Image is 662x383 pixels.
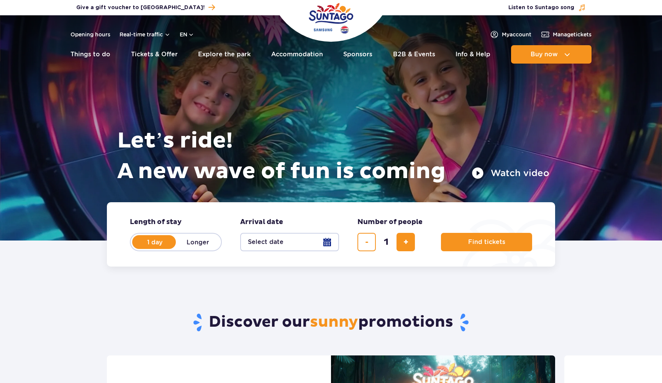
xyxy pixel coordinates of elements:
button: Select date [240,233,339,251]
span: Length of stay [130,218,182,227]
a: Sponsors [343,45,372,64]
button: Watch video [472,167,549,179]
label: 1 day [133,234,177,250]
a: Info & Help [456,45,490,64]
a: Tickets & Offer [131,45,178,64]
span: Find tickets [468,239,505,246]
h2: Discover our promotions [107,313,555,332]
span: Listen to Suntago song [508,4,574,11]
button: Real-time traffic [120,31,170,38]
button: en [180,31,194,38]
a: Myaccount [490,30,531,39]
a: Accommodation [271,45,323,64]
h1: Let’s ride! A new wave of fun is coming [117,126,549,187]
a: Managetickets [541,30,592,39]
span: Number of people [357,218,423,227]
span: Give a gift voucher to [GEOGRAPHIC_DATA]! [76,4,205,11]
span: My account [502,31,531,38]
button: add ticket [397,233,415,251]
button: Listen to Suntago song [508,4,586,11]
button: remove ticket [357,233,376,251]
button: Find tickets [441,233,532,251]
span: Manage tickets [553,31,592,38]
a: B2B & Events [393,45,435,64]
input: number of tickets [377,233,395,251]
span: Arrival date [240,218,283,227]
a: Give a gift voucher to [GEOGRAPHIC_DATA]! [76,2,215,13]
label: Longer [176,234,220,250]
a: Explore the park [198,45,251,64]
form: Planning your visit to Park of Poland [107,202,555,267]
span: sunny [310,313,358,332]
span: Buy now [531,51,558,58]
button: Buy now [511,45,592,64]
a: Things to do [70,45,110,64]
a: Opening hours [70,31,110,38]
